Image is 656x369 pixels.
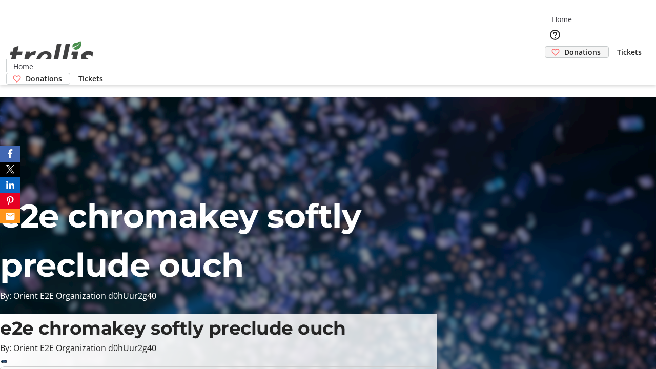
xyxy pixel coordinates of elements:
a: Tickets [609,47,650,57]
a: Home [7,61,39,72]
a: Home [545,14,578,25]
span: Home [13,61,33,72]
button: Cart [545,58,565,78]
a: Donations [545,46,609,58]
button: Help [545,25,565,45]
span: Donations [564,47,601,57]
a: Donations [6,73,70,85]
img: Orient E2E Organization d0hUur2g40's Logo [6,30,97,81]
span: Tickets [617,47,642,57]
span: Donations [26,73,62,84]
span: Tickets [78,73,103,84]
a: Tickets [70,73,111,84]
span: Home [552,14,572,25]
